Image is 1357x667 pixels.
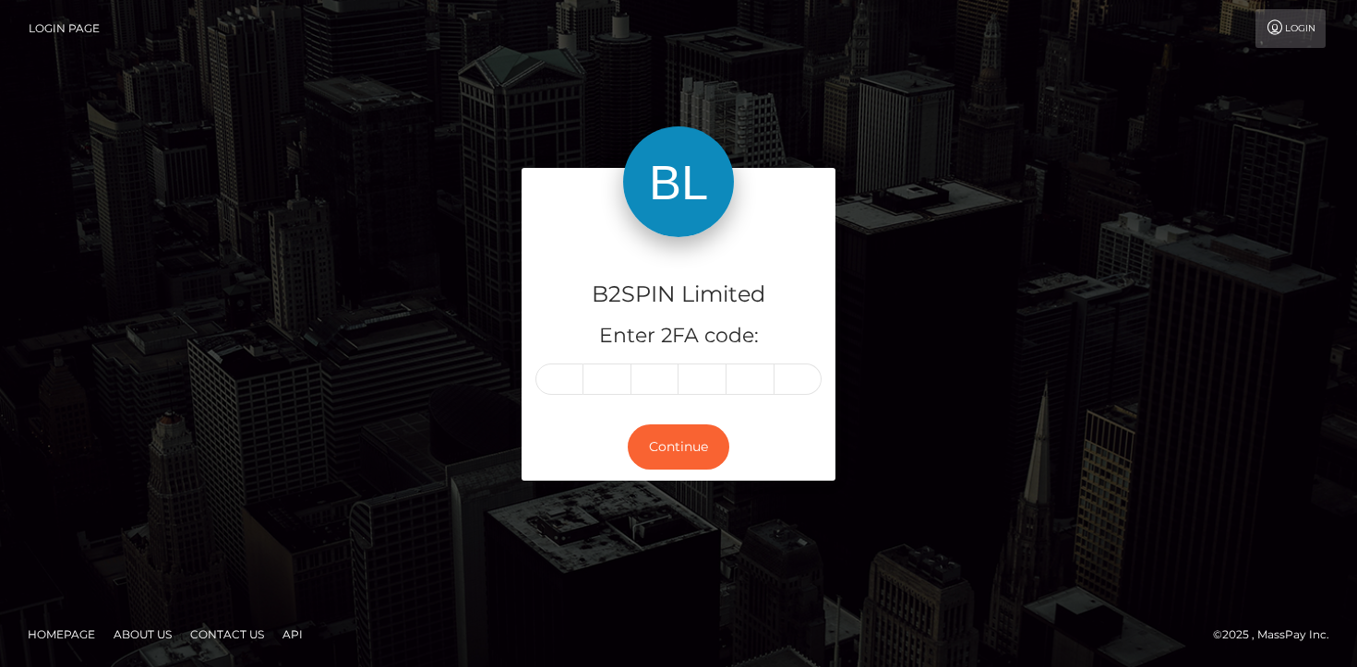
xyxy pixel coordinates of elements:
[623,126,734,237] img: B2SPIN Limited
[20,620,102,649] a: Homepage
[1255,9,1326,48] a: Login
[29,9,100,48] a: Login Page
[628,424,729,470] button: Continue
[183,620,271,649] a: Contact Us
[535,279,822,311] h4: B2SPIN Limited
[275,620,310,649] a: API
[106,620,179,649] a: About Us
[1213,625,1343,645] div: © 2025 , MassPay Inc.
[535,322,822,351] h5: Enter 2FA code:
